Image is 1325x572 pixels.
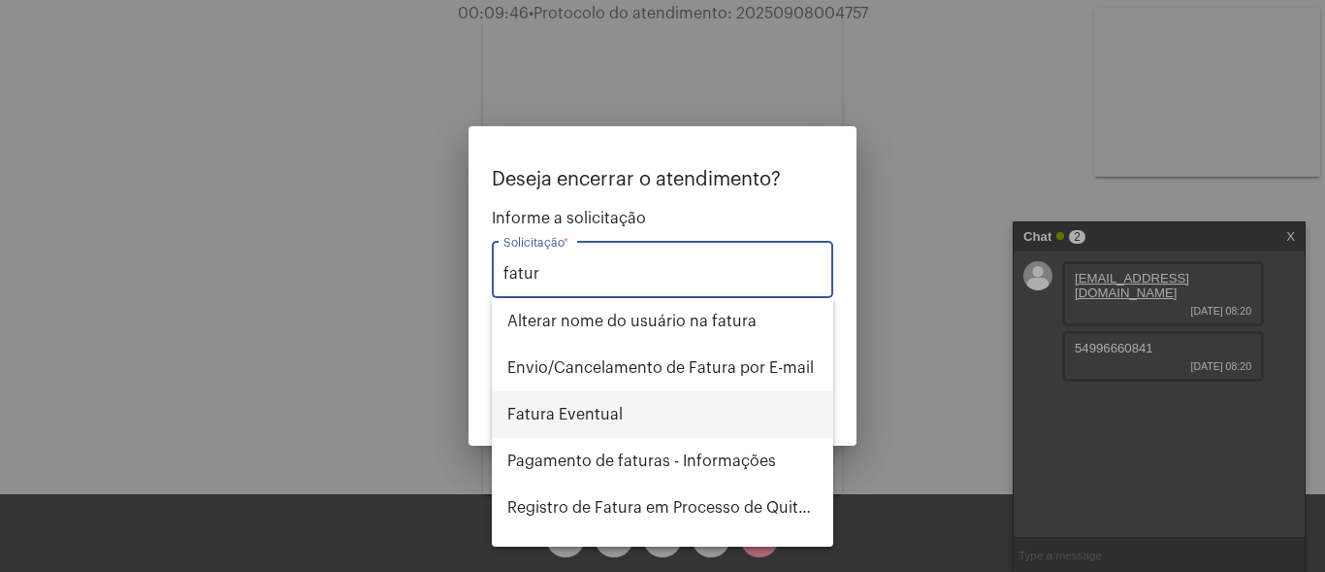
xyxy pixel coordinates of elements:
input: Buscar solicitação [503,265,822,283]
span: Envio/Cancelamento de Fatura por E-mail [507,345,818,391]
p: Deseja encerrar o atendimento? [492,169,833,190]
span: Informe a solicitação [492,210,833,227]
span: Registro de Fatura em Processo de Quitação [507,485,818,531]
span: Pagamento de faturas - Informações [507,438,818,485]
span: Alterar nome do usuário na fatura [507,298,818,345]
span: Fatura Eventual [507,391,818,438]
